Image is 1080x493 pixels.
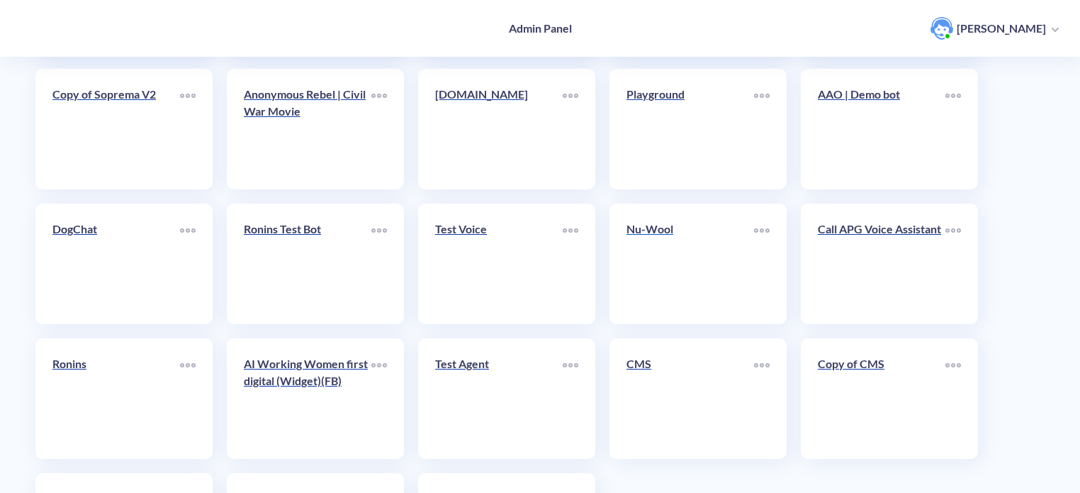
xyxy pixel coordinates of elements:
[435,86,563,103] p: [DOMAIN_NAME]
[818,86,945,103] p: AAO | Demo bot
[818,221,945,307] a: Call APG Voice Assistant
[626,86,754,103] p: Playground
[957,21,1046,36] p: [PERSON_NAME]
[52,221,180,307] a: DogChat
[435,221,563,307] a: Test Voice
[52,355,180,372] p: Ronins
[244,86,371,172] a: Anonymous Rebel | Civil War Movie
[626,86,754,172] a: Playground
[52,221,180,238] p: DogChat
[626,221,754,238] p: Nu-Wool
[818,355,945,372] p: Copy of CMS
[244,355,371,442] a: AI Working Women first digital (Widget)(FB)
[435,355,563,442] a: Test Agent
[435,86,563,172] a: [DOMAIN_NAME]
[52,86,180,103] p: Copy of Soprema V2
[509,21,572,35] h4: Admin Panel
[244,355,371,389] p: AI Working Women first digital (Widget)(FB)
[923,16,1066,41] button: user photo[PERSON_NAME]
[244,86,371,120] p: Anonymous Rebel | Civil War Movie
[626,355,754,442] a: CMS
[818,221,945,238] p: Call APG Voice Assistant
[930,17,953,40] img: user photo
[818,355,945,442] a: Copy of CMS
[626,221,754,307] a: Nu-Wool
[818,86,945,172] a: AAO | Demo bot
[52,355,180,442] a: Ronins
[244,221,371,238] p: Ronins Test Bot
[52,86,180,172] a: Copy of Soprema V2
[244,221,371,307] a: Ronins Test Bot
[626,355,754,372] p: CMS
[435,221,563,238] p: Test Voice
[435,355,563,372] p: Test Agent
